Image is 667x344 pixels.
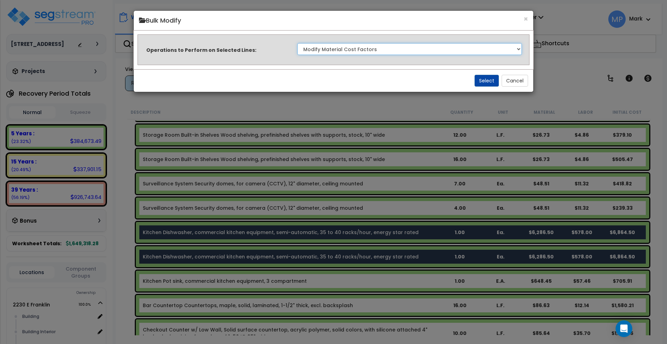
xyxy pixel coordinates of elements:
[475,75,499,87] button: Select
[139,16,528,25] h4: Bulk Modify
[502,75,528,87] button: Cancel
[616,320,632,337] div: Open Intercom Messenger
[524,15,528,23] button: ×
[146,47,256,54] label: Operations to Perform on Selected Lines:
